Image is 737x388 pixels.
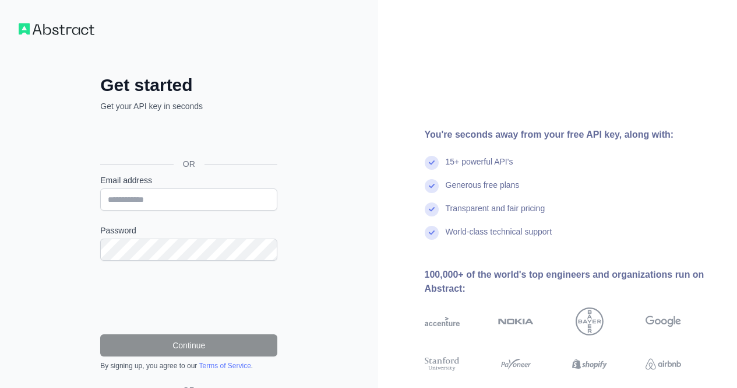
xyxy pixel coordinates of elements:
[446,226,552,249] div: World-class technical support
[100,100,277,112] p: Get your API key in seconds
[425,268,719,296] div: 100,000+ of the world's top engineers and organizations run on Abstract:
[646,355,681,373] img: airbnb
[425,179,439,193] img: check mark
[498,355,534,373] img: payoneer
[498,307,534,335] img: nokia
[572,355,608,373] img: shopify
[94,125,281,151] iframe: Sign in with Google Button
[425,226,439,240] img: check mark
[576,307,604,335] img: bayer
[446,156,513,179] div: 15+ powerful API's
[425,202,439,216] img: check mark
[199,362,251,370] a: Terms of Service
[425,156,439,170] img: check mark
[100,75,277,96] h2: Get started
[646,307,681,335] img: google
[100,334,277,356] button: Continue
[425,355,460,373] img: stanford university
[100,225,277,236] label: Password
[425,128,719,142] div: You're seconds away from your free API key, along with:
[174,158,204,170] span: OR
[100,275,277,320] iframe: reCAPTCHA
[446,202,545,226] div: Transparent and fair pricing
[446,179,520,202] div: Generous free plans
[425,307,460,335] img: accenture
[100,361,277,370] div: By signing up, you agree to our .
[19,23,94,35] img: Workflow
[100,174,277,186] label: Email address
